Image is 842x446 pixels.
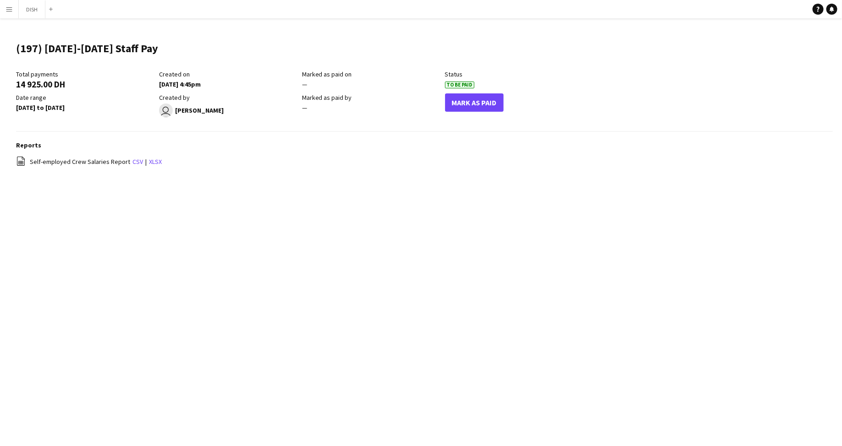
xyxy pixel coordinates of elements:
div: Marked as paid by [302,93,440,102]
span: — [302,103,307,112]
button: Mark As Paid [445,93,504,112]
span: — [302,80,307,88]
span: Self-employed Crew Salaries Report [30,158,130,166]
div: | [16,156,833,168]
div: Created on [159,70,297,78]
a: xlsx [149,158,162,166]
div: 14 925.00 DH [16,80,154,88]
div: Total payments [16,70,154,78]
h3: Reports [16,141,833,149]
button: DISH [19,0,45,18]
div: [PERSON_NAME] [159,103,297,117]
a: csv [132,158,143,166]
span: To Be Paid [445,82,474,88]
div: [DATE] to [DATE] [16,103,154,112]
div: Created by [159,93,297,102]
div: Status [445,70,583,78]
h1: (197) [DATE]-[DATE] Staff Pay [16,42,158,55]
div: Marked as paid on [302,70,440,78]
div: [DATE] 4:45pm [159,80,297,88]
div: Date range [16,93,154,102]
